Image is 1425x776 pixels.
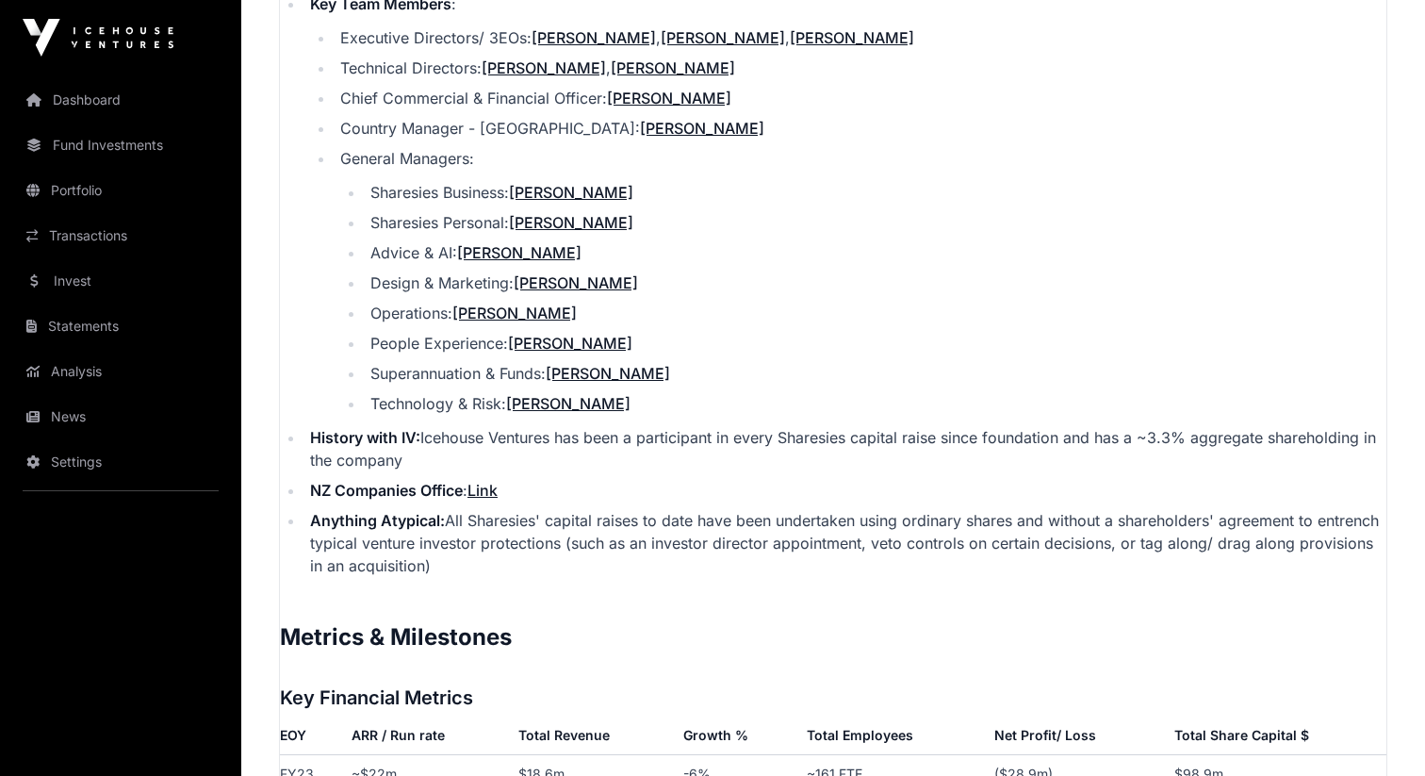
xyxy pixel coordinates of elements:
[280,622,1386,652] h2: Metrics & Milestones
[15,124,226,166] a: Fund Investments
[661,28,785,47] a: [PERSON_NAME]
[532,28,656,47] a: [PERSON_NAME]
[15,79,226,121] a: Dashboard
[304,479,1386,502] li: :
[310,428,420,447] strong: History with IV:
[15,396,226,438] a: News
[335,117,1386,140] li: Country Manager - [GEOGRAPHIC_DATA]:
[15,170,226,211] a: Portfolio
[335,57,1386,79] li: Technical Directors: ,
[509,213,633,232] a: [PERSON_NAME]
[365,362,1386,385] li: Superannuation & Funds:
[511,724,675,755] th: Total Revenue
[15,305,226,347] a: Statements
[508,334,632,353] a: [PERSON_NAME]
[15,260,226,302] a: Invest
[457,243,581,262] a: [PERSON_NAME]
[514,273,638,292] a: [PERSON_NAME]
[344,724,511,755] th: ARR / Run rate
[546,364,670,383] a: [PERSON_NAME]
[799,724,987,755] th: Total Employees
[987,724,1167,755] th: Net Profit/ Loss
[365,392,1386,415] li: Technology & Risk:
[509,183,633,202] a: [PERSON_NAME]
[15,215,226,256] a: Transactions
[676,724,799,755] th: Growth %
[640,119,764,138] a: [PERSON_NAME]
[15,441,226,483] a: Settings
[304,509,1386,577] li: All Sharesies' capital raises to date have been undertaken using ordinary shares and without a sh...
[607,89,731,107] a: [PERSON_NAME]
[23,19,173,57] img: Icehouse Ventures Logo
[310,481,463,500] strong: NZ Companies Office
[611,58,735,77] a: [PERSON_NAME]
[335,26,1386,49] li: Executive Directors/ 3EOs: , ,
[1331,685,1425,776] iframe: Chat Widget
[365,241,1386,264] li: Advice & AI:
[304,426,1386,471] li: Icehouse Ventures has been a participant in every Sharesies capital raise since foundation and ha...
[506,394,631,413] a: [PERSON_NAME]
[467,481,498,500] a: Link
[482,58,606,77] a: [PERSON_NAME]
[280,724,344,755] th: EOY
[365,272,1386,294] li: Design & Marketing:
[365,181,1386,204] li: Sharesies Business:
[1167,724,1386,755] th: Total Share Capital $
[790,28,914,47] a: [PERSON_NAME]
[452,304,577,322] a: [PERSON_NAME]
[310,511,445,530] strong: Anything Atypical:
[365,332,1386,355] li: People Experience:
[365,302,1386,324] li: Operations:
[365,211,1386,234] li: Sharesies Personal:
[280,683,1386,713] h3: Key Financial Metrics
[335,147,1386,415] li: General Managers:
[335,87,1386,109] li: Chief Commercial & Financial Officer:
[15,351,226,392] a: Analysis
